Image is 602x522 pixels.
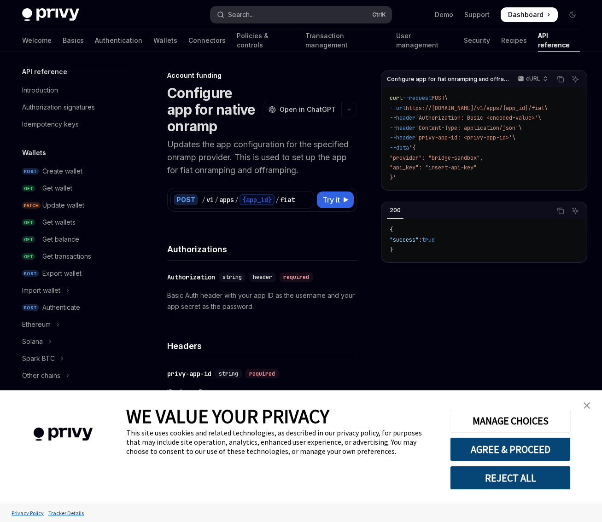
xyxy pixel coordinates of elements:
[415,124,519,132] span: 'Content-Type: application/json'
[167,387,357,398] p: ID of your Privy app.
[228,9,254,20] div: Search...
[263,102,341,117] button: Open in ChatGPT
[15,197,133,214] a: PATCHUpdate wallet
[444,94,448,102] span: \
[174,194,198,205] div: POST
[235,195,239,204] div: /
[390,246,393,254] span: }
[317,191,354,208] button: Try it
[578,396,596,415] a: close banner
[46,505,86,521] a: Tracker Details
[245,369,279,378] div: required
[280,105,336,114] span: Open in ChatGPT
[538,29,580,52] a: API reference
[390,236,419,244] span: "success"
[387,75,509,83] span: Configure app for fiat onramping and offramping.
[22,353,55,364] div: Spark BTC
[15,333,133,350] button: Toggle Solana section
[22,319,51,330] div: Ethereum
[390,104,406,112] span: --url
[253,273,272,281] span: header
[565,7,580,22] button: Toggle dark mode
[390,94,403,102] span: curl
[22,202,41,209] span: PATCH
[526,75,540,82] p: cURL
[126,404,329,428] span: WE VALUE YOUR PRIVACY
[237,29,294,52] a: Policies & controls
[15,367,133,384] button: Toggle Other chains section
[387,205,403,216] div: 200
[450,466,571,490] button: REJECT ALL
[372,11,386,18] span: Ctrl K
[167,340,357,352] h4: Headers
[390,174,396,181] span: }'
[305,29,385,52] a: Transaction management
[513,71,552,87] button: cURL
[167,243,357,255] h4: Authorizations
[15,116,133,133] a: Idempotency keys
[22,370,60,381] div: Other chains
[508,10,544,19] span: Dashboard
[42,217,76,228] div: Get wallets
[22,270,39,277] span: POST
[275,195,279,204] div: /
[22,29,52,52] a: Welcome
[14,414,112,454] img: company logo
[167,71,357,80] div: Account funding
[22,236,35,243] span: GET
[206,195,214,204] div: v1
[42,234,79,245] div: Get balance
[569,73,581,85] button: Ask AI
[555,73,567,85] button: Copy the contents from the code block
[22,185,35,192] span: GET
[450,409,571,433] button: MANAGE CHOICES
[215,195,218,204] div: /
[153,29,177,52] a: Wallets
[419,236,422,244] span: :
[167,138,357,177] p: Updates the app configuration for the specified onramp provider. This is used to set up the app f...
[450,437,571,461] button: AGREE & PROCEED
[432,94,444,102] span: POST
[15,265,133,282] a: POSTExport wallet
[22,253,35,260] span: GET
[22,147,46,158] h5: Wallets
[415,114,538,122] span: 'Authorization: Basic <encoded-value>'
[22,85,58,96] div: Introduction
[167,85,259,134] h1: Configure app for native onramp
[22,66,67,77] h5: API reference
[464,10,490,19] a: Support
[42,166,82,177] div: Create wallet
[42,251,91,262] div: Get transactions
[22,336,43,347] div: Solana
[390,124,415,132] span: --header
[22,285,60,296] div: Import wallet
[555,205,567,217] button: Copy the contents from the code block
[390,154,483,162] span: "provider": "bridge-sandbox",
[15,316,133,333] button: Toggle Ethereum section
[126,428,436,456] div: This site uses cookies and related technologies, as described in our privacy policy, for purposes...
[519,124,522,132] span: \
[15,231,133,248] a: GETGet balance
[512,134,515,141] span: \
[42,200,84,211] div: Update wallet
[435,10,453,19] a: Demo
[22,8,79,21] img: dark logo
[396,29,453,52] a: User management
[15,214,133,231] a: GETGet wallets
[15,299,133,316] a: POSTAuthenticate
[280,273,313,282] div: required
[210,6,392,23] button: Open search
[219,195,234,204] div: apps
[322,194,340,205] span: Try it
[9,505,46,521] a: Privacy Policy
[390,134,415,141] span: --header
[403,94,432,102] span: --request
[390,114,415,122] span: --header
[240,194,275,205] div: {app_id}
[584,402,590,409] img: close banner
[15,282,133,299] button: Toggle Import wallet section
[63,29,84,52] a: Basics
[22,219,35,226] span: GET
[280,195,295,204] div: fiat
[464,29,490,52] a: Security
